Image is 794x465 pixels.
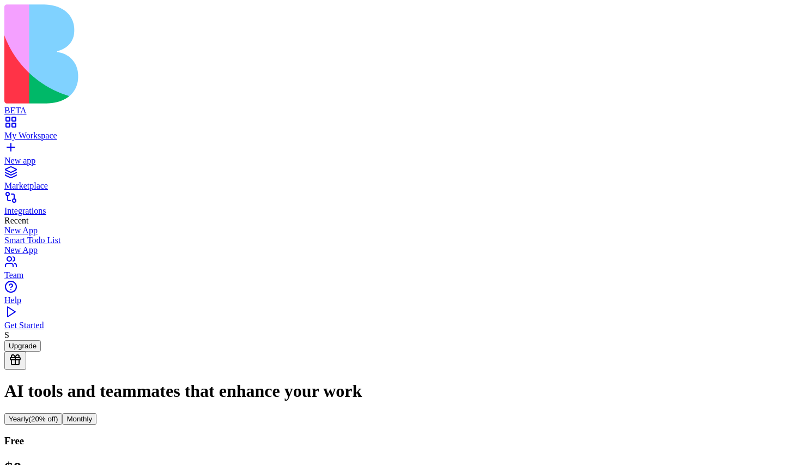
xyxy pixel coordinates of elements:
[4,286,790,305] a: Help
[4,216,28,225] span: Recent
[4,156,790,166] div: New app
[4,235,790,245] a: Smart Todo List
[4,4,443,104] img: logo
[4,226,790,235] a: New App
[4,311,790,330] a: Get Started
[4,171,790,191] a: Marketplace
[4,321,790,330] div: Get Started
[4,261,790,280] a: Team
[4,295,790,305] div: Help
[4,121,790,141] a: My Workspace
[29,415,58,423] span: (20% off)
[4,206,790,216] div: Integrations
[4,146,790,166] a: New app
[4,181,790,191] div: Marketplace
[4,270,790,280] div: Team
[4,381,790,401] h1: AI tools and teammates that enhance your work
[4,340,41,352] button: Upgrade
[4,196,790,216] a: Integrations
[4,96,790,116] a: BETA
[4,245,790,255] a: New App
[4,106,790,116] div: BETA
[4,341,41,350] a: Upgrade
[4,330,9,340] span: S
[4,435,790,447] h3: Free
[62,413,96,425] button: Monthly
[4,131,790,141] div: My Workspace
[4,413,62,425] button: Yearly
